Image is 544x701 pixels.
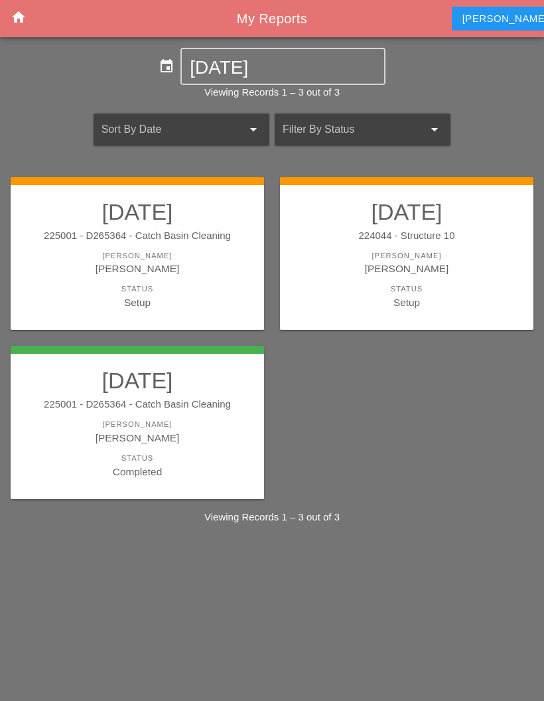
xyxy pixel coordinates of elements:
[427,121,442,137] i: arrow_drop_down
[24,261,251,276] div: [PERSON_NAME]
[190,57,376,78] input: Select Date
[11,9,27,25] i: home
[293,228,520,244] div: 224044 - Structure 10
[237,11,307,26] span: My Reports
[24,228,251,244] div: 225001 - D265364 - Catch Basin Cleaning
[245,121,261,137] i: arrow_drop_down
[159,58,174,74] i: event
[24,397,251,412] div: 225001 - D265364 - Catch Basin Cleaning
[24,250,251,262] div: [PERSON_NAME]
[293,295,520,310] div: Setup
[24,367,251,479] a: [DATE]225001 - D265364 - Catch Basin Cleaning[PERSON_NAME][PERSON_NAME]StatusCompleted
[293,250,520,262] div: [PERSON_NAME]
[24,198,251,310] a: [DATE]225001 - D265364 - Catch Basin Cleaning[PERSON_NAME][PERSON_NAME]StatusSetup
[293,261,520,276] div: [PERSON_NAME]
[293,283,520,295] div: Status
[293,198,520,225] h2: [DATE]
[293,198,520,310] a: [DATE]224044 - Structure 10[PERSON_NAME][PERSON_NAME]StatusSetup
[24,419,251,430] div: [PERSON_NAME]
[24,430,251,445] div: [PERSON_NAME]
[24,283,251,295] div: Status
[24,464,251,479] div: Completed
[24,295,251,310] div: Setup
[24,198,251,225] h2: [DATE]
[24,367,251,394] h2: [DATE]
[24,453,251,464] div: Status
